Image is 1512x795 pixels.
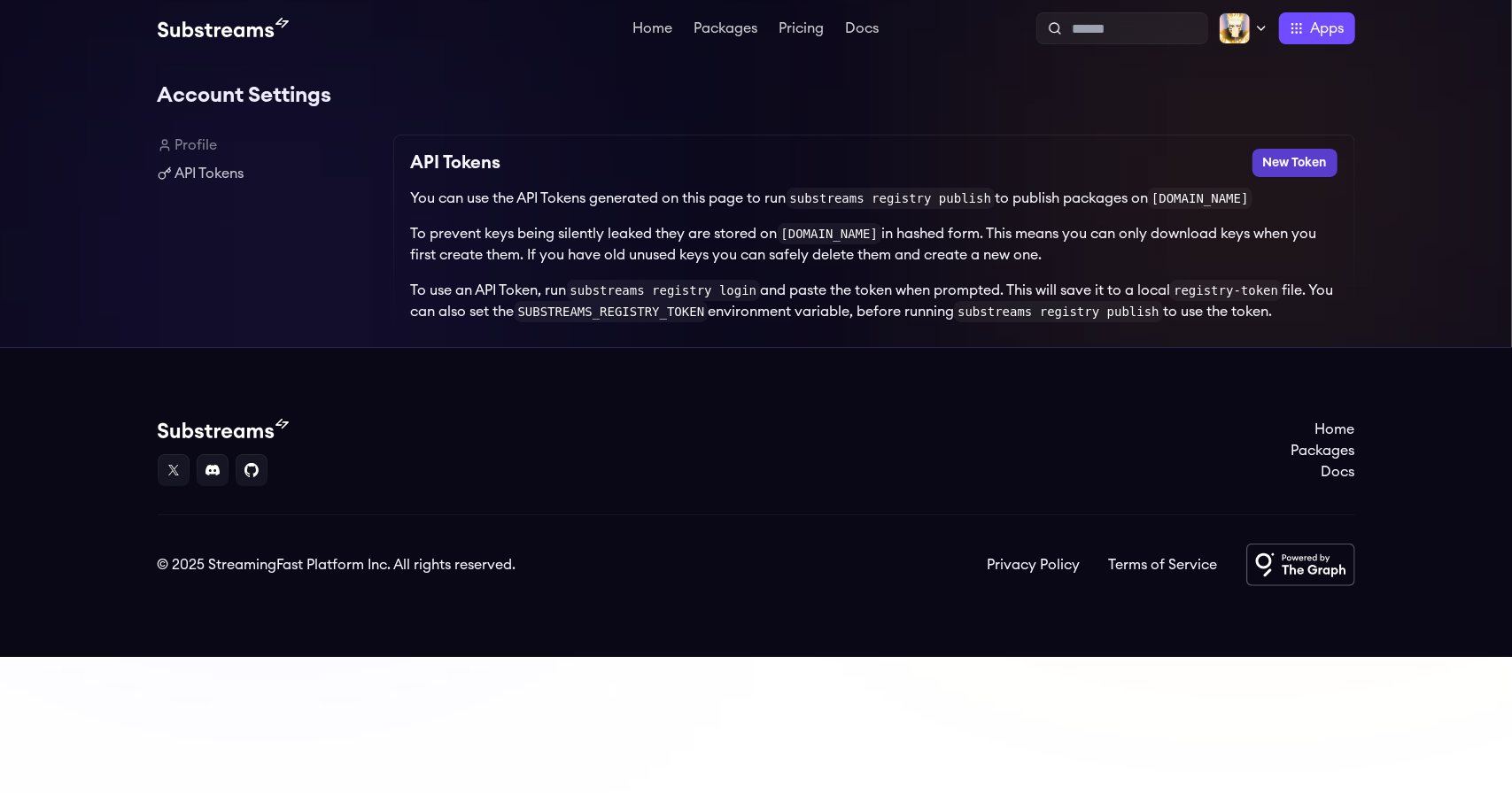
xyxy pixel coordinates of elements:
p: To prevent keys being silently leaked they are stored on in hashed form. This means you can only ... [411,223,1338,266]
img: Substream's logo [158,419,289,440]
code: substreams registry publish [954,301,1163,322]
a: Terms of Service [1109,554,1218,575]
p: You can use the API Tokens generated on this page to run to publish packages on [411,188,1338,209]
code: substreams registry publish [787,188,996,209]
a: Home [630,21,677,39]
a: Home [1291,419,1355,440]
img: Profile [1219,12,1251,44]
code: SUBSTREAMS_REGISTRY_TOKEN [515,301,709,322]
a: API Tokens [158,163,379,184]
a: Pricing [776,21,828,39]
span: Apps [1311,18,1345,39]
code: substreams registry login [567,280,761,301]
img: Substream's logo [158,18,289,39]
div: © 2025 StreamingFast Platform Inc. All rights reserved. [158,554,516,575]
code: [DOMAIN_NAME] [1148,188,1252,209]
a: Packages [691,21,762,39]
code: [DOMAIN_NAME] [778,223,882,244]
h2: API Tokens [411,149,501,177]
a: Docs [842,21,883,39]
a: Privacy Policy [988,554,1081,575]
img: Powered by The Graph [1246,544,1355,586]
p: To use an API Token, run and paste the token when prompted. This will save it to a local file. Yo... [411,280,1338,322]
button: New Token [1252,149,1338,177]
h1: Account Settings [158,78,1355,113]
a: Packages [1291,440,1355,461]
code: registry-token [1170,280,1282,301]
a: Profile [158,135,379,156]
a: Docs [1291,461,1355,482]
